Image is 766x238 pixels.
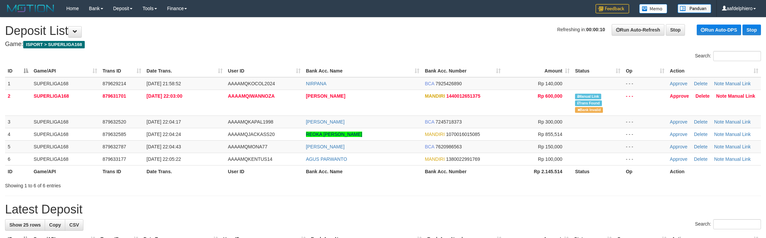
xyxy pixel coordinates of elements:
td: - - - [623,115,667,128]
th: Status: activate to sort column ascending [572,65,623,77]
span: Bank is not match [575,107,603,113]
th: Action: activate to sort column ascending [667,65,761,77]
span: Rp 300,000 [538,119,562,125]
td: 2 [5,90,31,115]
th: Date Trans.: activate to sort column ascending [144,65,225,77]
a: Manual Link [725,81,751,86]
img: panduan.png [678,4,711,13]
span: 879632585 [103,132,126,137]
td: SUPERLIGA168 [31,128,100,140]
td: 6 [5,153,31,165]
h4: Game: [5,41,761,48]
a: [PERSON_NAME] [306,144,345,149]
span: Copy [49,222,61,228]
img: Button%20Memo.svg [639,4,667,13]
span: 879632520 [103,119,126,125]
a: Delete [694,119,707,125]
td: - - - [623,140,667,153]
span: 879631701 [103,93,126,99]
a: Note [714,132,724,137]
a: Show 25 rows [5,219,45,231]
a: Approve [670,119,687,125]
a: Note [714,156,724,162]
th: Amount: activate to sort column ascending [503,65,572,77]
h1: Latest Deposit [5,203,761,216]
span: BCA [425,144,434,149]
span: [DATE] 22:04:24 [147,132,181,137]
input: Search: [713,51,761,61]
a: Approve [670,156,687,162]
a: Note [714,81,724,86]
th: Bank Acc. Number: activate to sort column ascending [422,65,503,77]
a: Note [714,144,724,149]
span: Copy 7620986563 to clipboard [435,144,462,149]
span: 879629214 [103,81,126,86]
a: Approve [670,144,687,149]
th: Status [572,165,623,178]
span: MANDIRI [425,156,445,162]
td: - - - [623,153,667,165]
span: [DATE] 21:58:52 [147,81,181,86]
td: - - - [623,128,667,140]
strong: 00:00:10 [586,27,605,32]
td: SUPERLIGA168 [31,153,100,165]
th: Trans ID: activate to sort column ascending [100,65,144,77]
th: Action [667,165,761,178]
a: Manual Link [725,144,751,149]
a: [PERSON_NAME] [306,119,345,125]
span: 879633177 [103,156,126,162]
th: Bank Acc. Name [303,165,422,178]
div: Showing 1 to 6 of 6 entries [5,180,314,189]
td: 4 [5,128,31,140]
span: AAAAMQIWANNOZA [228,93,275,99]
td: SUPERLIGA168 [31,115,100,128]
span: Copy 1380022991769 to clipboard [446,156,480,162]
a: Delete [694,144,707,149]
a: Delete [694,156,707,162]
a: Approve [670,132,687,137]
a: REOKA [PERSON_NAME] [306,132,362,137]
a: Note [714,119,724,125]
h1: Deposit List [5,24,761,38]
td: - - - [623,90,667,115]
a: Approve [670,93,689,99]
a: Delete [694,132,707,137]
span: Show 25 rows [9,222,41,228]
th: Rp 2.145.514 [503,165,572,178]
th: Date Trans. [144,165,225,178]
td: - - - [623,77,667,90]
span: Rp 600,000 [538,93,562,99]
a: Manual Link [728,93,755,99]
th: Game/API [31,165,100,178]
a: Delete [695,93,710,99]
span: Rp 150,000 [538,144,562,149]
a: Copy [45,219,65,231]
span: AAAAMQJACKASS20 [228,132,275,137]
a: Run Auto-Refresh [612,24,664,36]
td: SUPERLIGA168 [31,77,100,90]
span: Rp 100,000 [538,156,562,162]
th: Op: activate to sort column ascending [623,65,667,77]
a: AGUS PARWANTO [306,156,347,162]
span: [DATE] 22:04:17 [147,119,181,125]
span: Copy 7925426890 to clipboard [435,81,462,86]
span: Copy 1070016015085 to clipboard [446,132,480,137]
span: [DATE] 22:05:22 [147,156,181,162]
input: Search: [713,219,761,229]
a: Manual Link [725,132,751,137]
span: Similar transaction found [575,100,602,106]
a: Delete [694,81,707,86]
label: Search: [695,219,761,229]
span: [DATE] 22:03:00 [147,93,182,99]
span: Copy 7245718373 to clipboard [435,119,462,125]
th: Op [623,165,667,178]
th: Trans ID [100,165,144,178]
span: 879632787 [103,144,126,149]
a: CSV [65,219,83,231]
img: MOTION_logo.png [5,3,56,13]
span: MANDIRI [425,132,445,137]
span: BCA [425,119,434,125]
span: MANDIRI [425,93,445,99]
span: AAAAMQMONA77 [228,144,267,149]
img: Feedback.jpg [596,4,629,13]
